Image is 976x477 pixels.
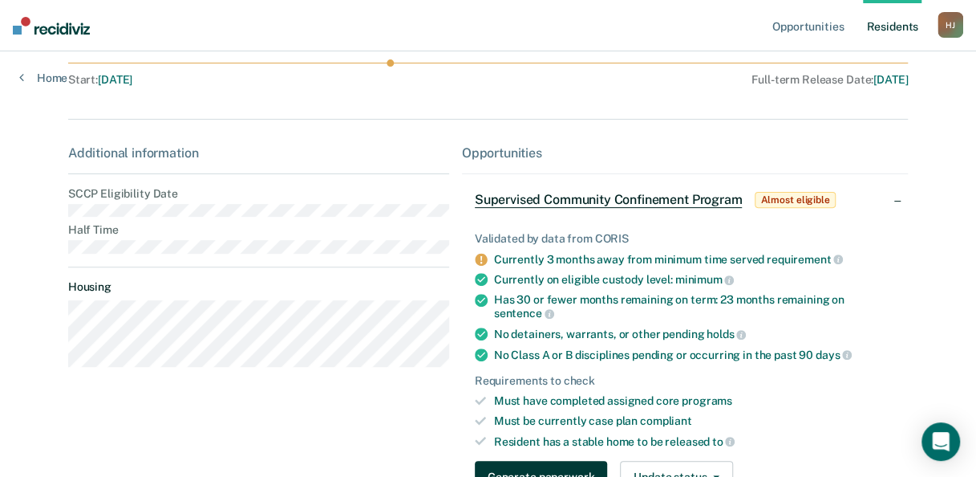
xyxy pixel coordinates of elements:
[68,280,449,294] dt: Housing
[494,252,895,267] div: Currently 3 months away from minimum time served requirement
[475,374,895,388] div: Requirements to check
[494,293,895,320] div: Has 30 or fewer months remaining on term: 23 months remaining on
[707,328,746,340] span: holds
[755,192,835,208] span: Almost eligible
[675,273,735,286] span: minimum
[462,145,908,161] div: Opportunities
[475,232,895,246] div: Validated by data from CORIS
[68,145,449,161] div: Additional information
[68,223,449,237] dt: Half Time
[13,17,90,35] img: Recidiviz
[475,192,743,208] span: Supervised Community Confinement Program
[494,307,554,320] span: sentence
[68,73,439,87] div: Start :
[640,414,692,427] span: compliant
[816,349,852,361] span: days
[68,187,449,201] dt: SCCP Eligibility Date
[494,272,895,287] div: Currently on eligible custody level:
[921,422,960,461] div: Open Intercom Messenger
[938,12,963,38] div: H J
[98,73,132,86] span: [DATE]
[494,434,895,449] div: Resident has a stable home to be released
[494,414,895,428] div: Must be currently case plan
[712,435,735,448] span: to
[494,394,895,408] div: Must have completed assigned core
[873,73,908,86] span: [DATE]
[19,71,67,85] a: Home
[445,73,908,87] div: Full-term Release Date :
[494,327,895,341] div: No detainers, warrants, or other pending
[938,12,963,38] button: HJ
[682,394,732,407] span: programs
[494,348,895,362] div: No Class A or B disciplines pending or occurring in the past 90
[462,174,908,226] div: Supervised Community Confinement ProgramAlmost eligible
